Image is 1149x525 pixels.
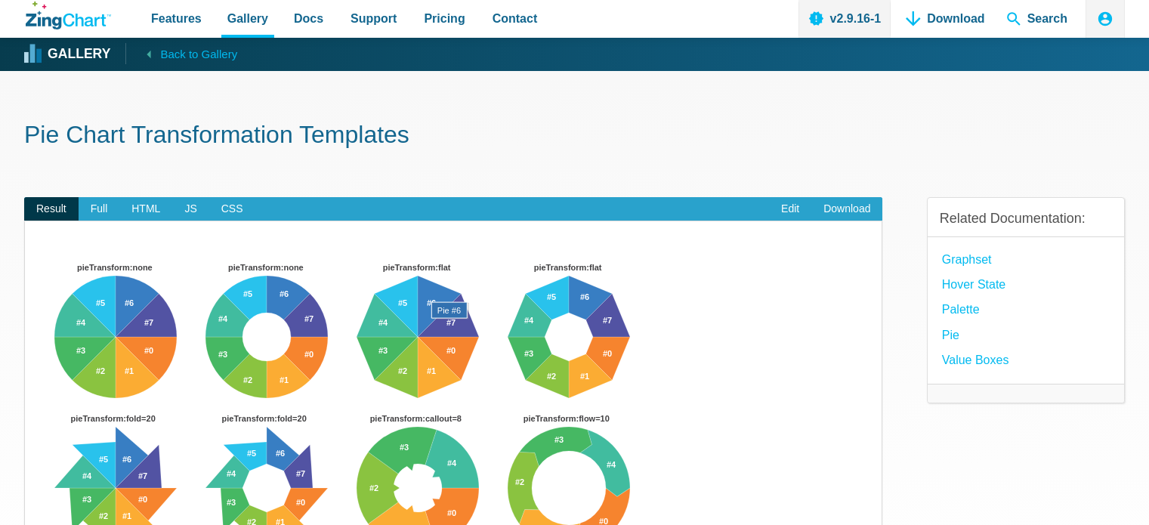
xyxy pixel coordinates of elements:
a: Back to Gallery [125,43,237,64]
a: Download [811,197,882,221]
a: palette [942,299,980,320]
a: Gallery [26,43,110,66]
span: Full [79,197,120,221]
a: ZingChart Logo. Click to return to the homepage [26,2,111,29]
a: Graphset [942,249,992,270]
span: Result [24,197,79,221]
span: HTML [119,197,172,221]
span: Features [151,8,202,29]
strong: Gallery [48,48,110,61]
span: JS [172,197,208,221]
span: Docs [294,8,323,29]
span: Support [351,8,397,29]
span: Back to Gallery [160,45,237,64]
span: Gallery [227,8,268,29]
h3: Related Documentation: [940,210,1112,227]
span: Pricing [424,8,465,29]
span: CSS [209,197,255,221]
a: hover state [942,274,1005,295]
a: Edit [769,197,811,221]
h1: Pie Chart Transformation Templates [24,119,1125,153]
a: Value Boxes [942,350,1009,370]
span: Contact [493,8,538,29]
a: Pie [942,325,959,345]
